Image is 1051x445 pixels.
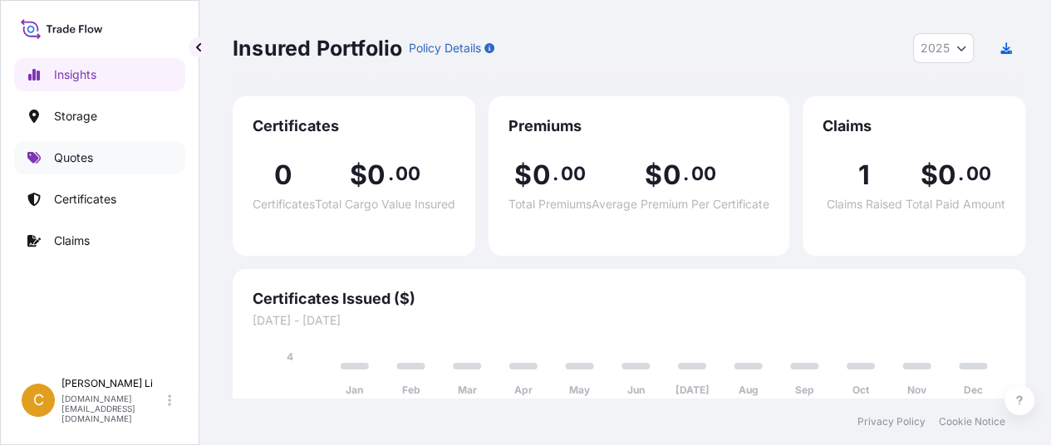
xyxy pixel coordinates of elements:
tspan: Nov [907,384,927,396]
p: Certificates [54,191,116,208]
span: . [387,167,393,180]
span: Total Premiums [508,198,592,210]
span: Certificates [253,116,455,136]
tspan: Mar [458,384,477,396]
span: 00 [965,167,990,180]
a: Storage [14,100,185,133]
p: Quotes [54,149,93,166]
p: Insights [54,66,96,83]
span: $ [514,162,532,188]
p: Storage [54,108,97,125]
span: 00 [560,167,585,180]
span: $ [350,162,367,188]
p: Insured Portfolio [233,35,402,61]
tspan: Jan [346,384,363,396]
tspan: May [569,384,591,396]
span: 0 [274,162,292,188]
p: [PERSON_NAME] Li [61,377,165,390]
tspan: Sep [795,384,814,396]
span: Premiums [508,116,769,136]
a: Certificates [14,183,185,216]
span: Average Premium Per Certificate [592,198,769,210]
tspan: 4 [287,350,293,363]
tspan: Apr [514,384,533,396]
a: Cookie Notice [939,415,1005,428]
a: Quotes [14,141,185,174]
tspan: [DATE] [675,384,709,396]
p: Policy Details [409,40,481,56]
span: [DATE] - [DATE] [253,312,1005,329]
span: $ [920,162,937,188]
span: . [683,167,689,180]
span: 0 [937,162,955,188]
span: 0 [532,162,550,188]
tspan: Dec [964,384,983,396]
span: Certificates Issued ($) [253,289,1005,309]
span: 00 [690,167,715,180]
a: Claims [14,224,185,257]
span: . [958,167,964,180]
span: . [553,167,558,180]
tspan: Oct [852,384,870,396]
tspan: Jun [627,384,645,396]
span: 0 [367,162,386,188]
span: Claims Raised [827,198,902,210]
span: Total Paid Amount [906,198,1005,210]
p: Claims [54,232,90,249]
a: Insights [14,58,185,91]
tspan: Aug [739,384,759,396]
span: 00 [395,167,420,180]
span: 2025 [921,40,950,56]
span: $ [645,162,662,188]
span: Total Cargo Value Insured [315,198,455,210]
span: 1 [858,162,870,188]
button: Year Selector [913,33,974,63]
span: 0 [662,162,680,188]
tspan: Feb [402,384,420,396]
span: C [33,392,44,408]
span: Claims [823,116,1005,136]
span: Certificates [253,198,315,210]
a: Privacy Policy [857,415,926,428]
p: [DOMAIN_NAME][EMAIL_ADDRESS][DOMAIN_NAME] [61,394,165,423]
